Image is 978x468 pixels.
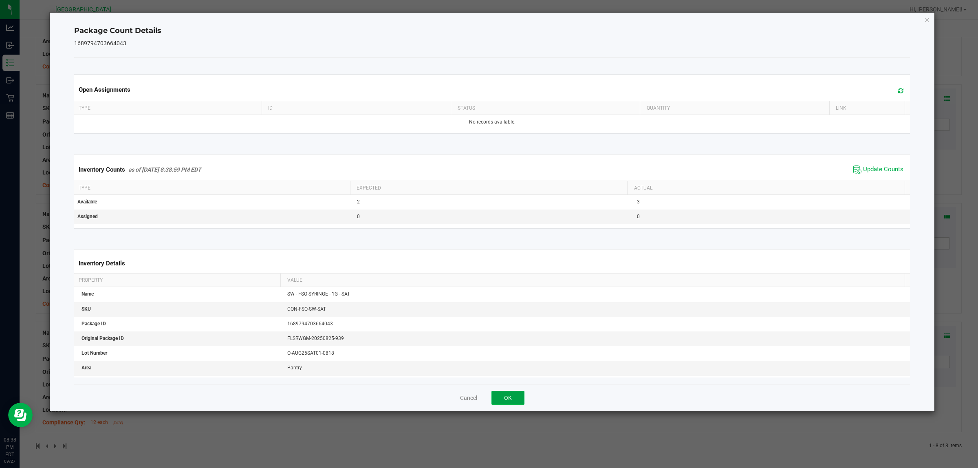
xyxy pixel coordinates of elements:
[458,105,475,111] span: Status
[863,166,903,174] span: Update Counts
[268,105,273,111] span: ID
[491,391,524,405] button: OK
[79,185,90,191] span: Type
[74,40,910,46] h5: 1689794703664043
[637,214,640,219] span: 0
[79,277,103,283] span: Property
[74,26,910,36] h4: Package Count Details
[81,350,107,356] span: Lot Number
[357,214,360,219] span: 0
[79,260,125,267] span: Inventory Details
[77,199,97,205] span: Available
[460,394,477,402] button: Cancel
[287,336,344,341] span: FLSRWGM-20250825-939
[77,214,98,219] span: Assigned
[287,291,350,297] span: SW - FSO SYRINGE - 1G - SAT
[287,306,326,312] span: CON-FSO-SW-SAT
[647,105,670,111] span: Quantity
[357,185,381,191] span: Expected
[81,365,91,371] span: Area
[81,291,94,297] span: Name
[79,166,125,173] span: Inventory Counts
[79,86,130,93] span: Open Assignments
[73,115,912,129] td: No records available.
[924,15,930,24] button: Close
[287,277,302,283] span: Value
[836,105,846,111] span: Link
[357,199,360,205] span: 2
[81,321,106,327] span: Package ID
[287,321,333,327] span: 1689794703664043
[128,166,201,173] span: as of [DATE] 8:38:59 PM EDT
[81,336,124,341] span: Original Package ID
[81,306,91,312] span: SKU
[287,350,334,356] span: O-AUG25SAT01-0818
[637,199,640,205] span: 3
[79,105,90,111] span: Type
[287,365,302,371] span: Pantry
[634,185,652,191] span: Actual
[8,403,33,427] iframe: Resource center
